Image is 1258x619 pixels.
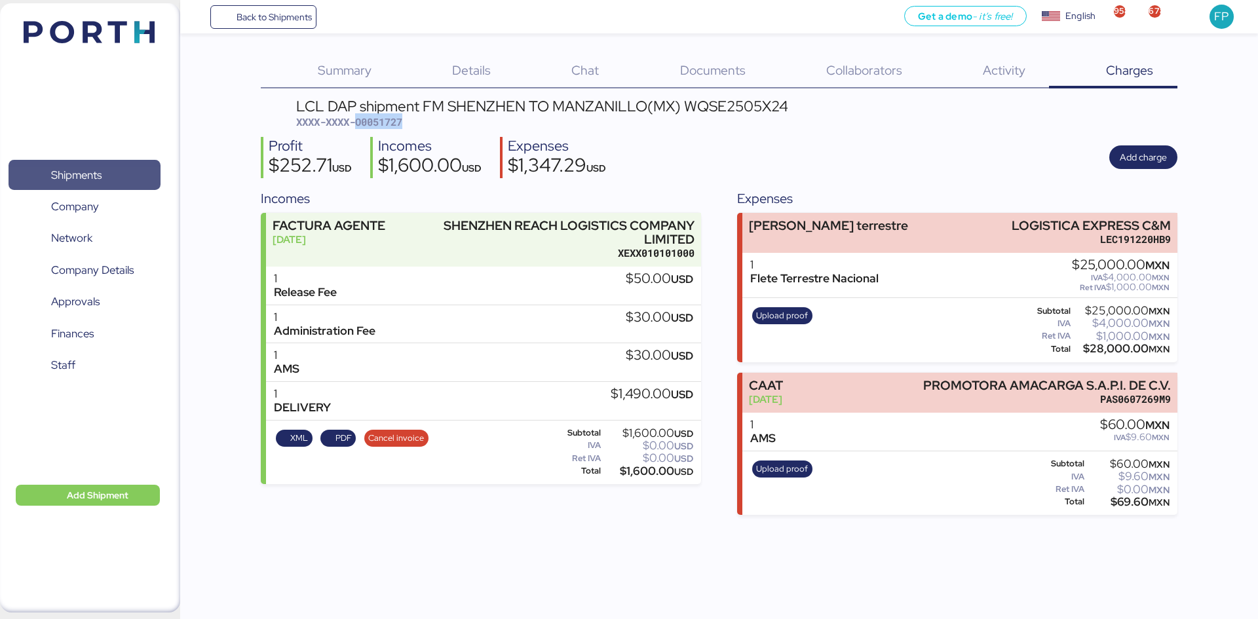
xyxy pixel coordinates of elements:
div: $0.00 [603,453,693,463]
span: Staff [51,356,75,375]
span: MXN [1149,318,1170,329]
span: XML [290,431,308,445]
span: MXN [1145,258,1170,272]
div: $60.00 [1100,418,1170,432]
span: MXN [1149,343,1170,355]
div: 1 [274,387,331,401]
span: FP [1214,8,1229,25]
span: USD [332,162,352,174]
div: $1,600.00 [603,428,693,438]
div: $30.00 [626,348,693,363]
div: IVA [1028,319,1071,328]
div: Incomes [261,189,700,208]
div: $4,000.00 [1072,272,1170,282]
div: $25,000.00 [1072,258,1170,272]
a: Back to Shipments [210,5,317,29]
div: 1 [750,418,776,432]
div: Expenses [508,137,606,156]
div: $1,347.29 [508,156,606,178]
div: Total [1028,345,1071,354]
div: $252.71 [269,156,352,178]
div: Subtotal [1028,459,1084,468]
span: Back to Shipments [237,9,312,25]
span: Details [452,62,491,79]
span: Add charge [1120,149,1167,165]
div: XEXX010101000 [442,246,695,260]
span: Add Shipment [67,487,128,503]
div: Flete Terrestre Nacional [750,272,879,286]
span: PDF [335,431,352,445]
span: Ret IVA [1080,282,1106,293]
div: DELIVERY [274,401,331,415]
span: Summary [318,62,372,79]
div: $1,000.00 [1072,282,1170,292]
div: SHENZHEN REACH LOGISTICS COMPANY LIMITED [442,219,695,246]
span: Charges [1106,62,1153,79]
div: Ret IVA [1028,485,1084,494]
span: USD [674,428,693,440]
div: $1,600.00 [378,156,482,178]
span: USD [462,162,482,174]
div: English [1065,9,1096,23]
span: MXN [1149,471,1170,483]
div: $28,000.00 [1073,344,1170,354]
div: AMS [274,362,299,376]
span: Finances [51,324,94,343]
div: $60.00 [1087,459,1170,469]
div: LOGISTICA EXPRESS C&M [1012,219,1171,233]
a: Company [9,192,161,222]
div: Subtotal [552,428,601,438]
span: Network [51,229,92,248]
span: Company [51,197,99,216]
div: [DATE] [273,233,385,246]
div: $1,000.00 [1073,331,1170,341]
span: Activity [983,62,1025,79]
div: 1 [274,310,375,324]
div: IVA [552,441,601,450]
span: USD [674,453,693,464]
button: Menu [188,6,210,28]
div: $1,600.00 [603,466,693,476]
div: LCL DAP shipment FM SHENZHEN TO MANZANILLO(MX) WQSE2505X24 [296,99,788,113]
a: Approvals [9,287,161,317]
button: Upload proof [752,307,812,324]
a: Shipments [9,160,161,190]
span: USD [671,272,693,286]
span: MXN [1152,272,1170,283]
div: $25,000.00 [1073,306,1170,316]
button: Add charge [1109,145,1177,169]
span: MXN [1152,432,1170,443]
div: Total [1028,497,1084,506]
button: Cancel invoice [364,430,429,447]
div: IVA [1028,472,1084,481]
span: IVA [1091,272,1103,283]
span: Chat [571,62,599,79]
span: MXN [1149,305,1170,317]
div: $69.60 [1087,497,1170,507]
span: Documents [680,62,746,79]
div: 1 [274,348,299,362]
a: Staff [9,350,161,381]
span: USD [674,466,693,478]
div: Release Fee [274,286,337,299]
button: PDF [320,430,356,447]
div: PROMOTORA AMACARGA S.A.P.I. DE C.V. [923,379,1171,392]
span: MXN [1149,459,1170,470]
span: Collaborators [826,62,902,79]
span: USD [674,440,693,452]
div: CAAT [749,379,783,392]
span: USD [671,310,693,325]
span: Company Details [51,261,134,280]
div: [PERSON_NAME] terrestre [749,219,908,233]
span: MXN [1145,418,1170,432]
div: $9.60 [1100,432,1170,442]
span: MXN [1149,331,1170,343]
span: MXN [1149,497,1170,508]
span: IVA [1114,432,1126,443]
div: Expenses [737,189,1177,208]
button: Add Shipment [16,485,160,506]
div: LEC191220HB9 [1012,233,1171,246]
div: Administration Fee [274,324,375,338]
span: Upload proof [756,462,808,476]
span: USD [671,348,693,363]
